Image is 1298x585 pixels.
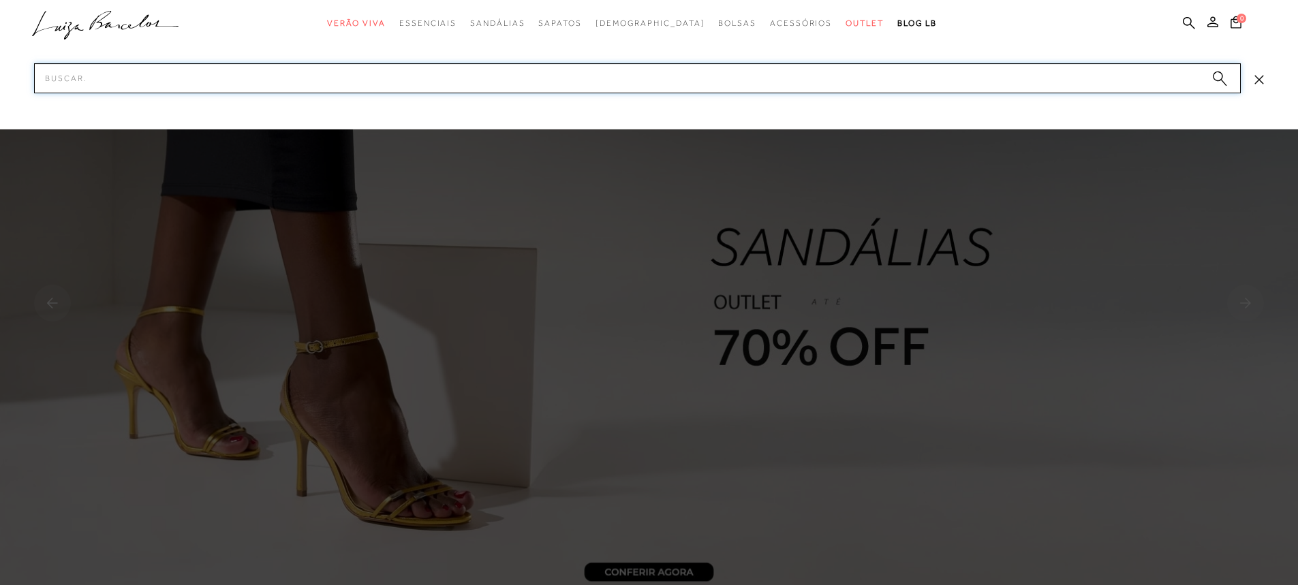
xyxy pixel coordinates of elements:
span: Sapatos [538,18,581,28]
span: Sandálias [470,18,525,28]
a: categoryNavScreenReaderText [770,11,832,36]
span: Outlet [846,18,884,28]
a: noSubCategoriesText [596,11,705,36]
a: BLOG LB [897,11,937,36]
span: BLOG LB [897,18,937,28]
a: categoryNavScreenReaderText [327,11,386,36]
a: categoryNavScreenReaderText [470,11,525,36]
span: Verão Viva [327,18,386,28]
a: categoryNavScreenReaderText [846,11,884,36]
span: Essenciais [399,18,457,28]
button: 0 [1226,15,1246,33]
span: Bolsas [718,18,756,28]
a: categoryNavScreenReaderText [538,11,581,36]
span: Acessórios [770,18,832,28]
a: categoryNavScreenReaderText [718,11,756,36]
span: 0 [1237,14,1246,23]
input: Buscar. [34,63,1241,93]
a: categoryNavScreenReaderText [399,11,457,36]
span: [DEMOGRAPHIC_DATA] [596,18,705,28]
